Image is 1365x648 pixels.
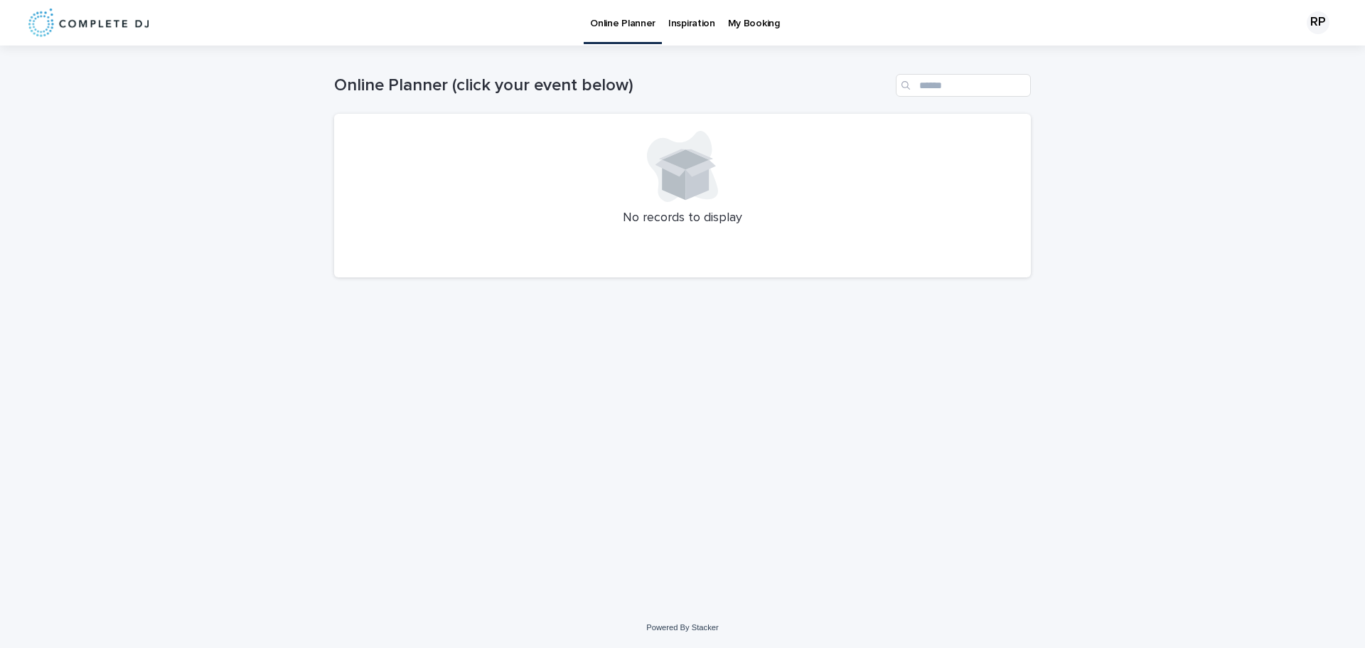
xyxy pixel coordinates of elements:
[1307,11,1329,34] div: RP
[646,623,718,632] a: Powered By Stacker
[334,75,890,96] h1: Online Planner (click your event below)
[351,211,1014,226] p: No records to display
[896,74,1031,97] input: Search
[28,9,149,37] img: 8nP3zCmvR2aWrOmylPw8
